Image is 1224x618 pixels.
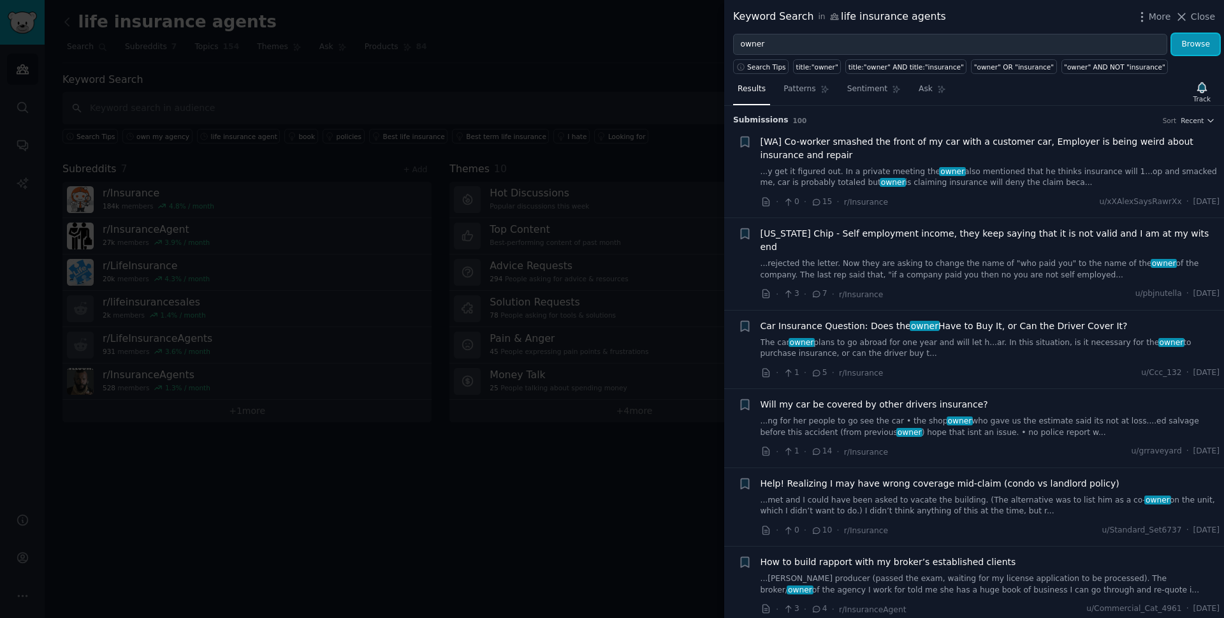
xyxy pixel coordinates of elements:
a: Ask [914,79,951,105]
span: in [818,11,825,23]
span: [DATE] [1193,603,1220,615]
span: 7 [811,288,827,300]
span: 3 [783,603,799,615]
span: · [776,524,778,537]
span: · [832,603,834,616]
span: · [804,195,806,209]
a: Will my car be covered by other drivers insurance? [761,398,988,411]
span: owner [896,428,922,437]
span: 1 [783,367,799,379]
span: · [804,445,806,459]
span: · [832,288,834,301]
span: [DATE] [1193,367,1220,379]
span: r/Insurance [844,198,888,207]
span: · [836,195,839,209]
div: title:"owner" [796,63,838,71]
span: owner [1158,338,1184,347]
span: [DATE] [1193,446,1220,457]
span: u/Ccc_132 [1141,367,1181,379]
button: Recent [1181,116,1215,125]
span: Results [738,84,766,95]
span: r/InsuranceAgent [839,605,907,614]
span: owner [947,416,973,425]
span: owner [880,178,906,187]
span: r/Insurance [839,290,883,299]
span: 100 [793,117,807,124]
span: · [776,366,778,379]
a: Patterns [779,79,833,105]
a: Help! Realizing I may have wrong coverage mid-claim (condo vs landlord policy) [761,477,1119,490]
span: u/Standard_Set6737 [1102,525,1182,536]
span: r/Insurance [844,526,888,535]
span: Car Insurance Question: Does the Have to Buy It, or Can the Driver Cover It? [761,320,1128,333]
a: Results [733,79,770,105]
button: More [1135,10,1171,24]
span: Sentiment [847,84,887,95]
span: 4 [811,603,827,615]
span: · [804,603,806,616]
span: 15 [811,196,832,208]
button: Browse [1172,34,1220,55]
span: · [776,603,778,616]
span: · [804,524,806,537]
div: Track [1193,94,1211,103]
span: owner [1144,496,1170,504]
a: Sentiment [843,79,905,105]
span: 0 [783,525,799,536]
span: 1 [783,446,799,457]
a: title:"owner" [793,59,841,74]
a: Car Insurance Question: Does theownerHave to Buy It, or Can the Driver Cover It? [761,320,1128,333]
span: Patterns [783,84,815,95]
span: Search Tips [747,63,786,71]
span: u/Commercial_Cat_4961 [1086,603,1181,615]
span: r/Insurance [844,448,888,457]
span: u/xXAlexSaysRawrXx [1099,196,1181,208]
span: Ask [919,84,933,95]
span: u/grraveyard [1131,446,1181,457]
a: ...rejected the letter. Now they are asking to change the name of "who paid you" to the name of t... [761,258,1220,281]
button: Search Tips [733,59,789,74]
a: ...y get it figured out. In a private meeting theowneralso mentioned that he thinks insurance wil... [761,166,1220,189]
div: Sort [1163,116,1177,125]
span: Submission s [733,115,789,126]
span: · [776,288,778,301]
span: · [1186,288,1189,300]
input: Try a keyword related to your business [733,34,1167,55]
span: · [804,288,806,301]
span: owner [1151,259,1177,268]
span: · [832,366,834,379]
span: · [1186,525,1189,536]
span: Recent [1181,116,1204,125]
a: The carownerplans to go abroad for one year and will let h...ar. In this situation, is it necessa... [761,337,1220,360]
span: · [1186,446,1189,457]
a: ...[PERSON_NAME] producer (passed the exam, waiting for my license application to be processed). ... [761,573,1220,596]
span: 3 [783,288,799,300]
span: r/Insurance [839,369,883,378]
div: Keyword Search life insurance agents [733,9,946,25]
a: ...ng for her people to go see the car • the shopownerwho gave us the estimate said its not at lo... [761,416,1220,438]
span: 5 [811,367,827,379]
span: [DATE] [1193,525,1220,536]
div: "owner" AND NOT "insurance" [1064,63,1165,71]
div: "owner" OR "insurance" [974,63,1054,71]
span: owner [789,338,815,347]
span: · [836,524,839,537]
span: 10 [811,525,832,536]
a: "owner" OR "insurance" [971,59,1056,74]
span: More [1149,10,1171,24]
span: [DATE] [1193,196,1220,208]
span: Close [1191,10,1215,24]
span: [US_STATE] Chip - Self employment income, they keep saying that it is not valid and I am at my wi... [761,227,1220,254]
span: · [804,366,806,379]
span: · [1186,196,1189,208]
a: ...met and I could have been asked to vacate the building. (The alternative was to list him as a ... [761,495,1220,517]
a: How to build rapport with my broker’s established clients [761,555,1016,569]
button: Close [1175,10,1215,24]
a: [WA] Co-worker smashed the front of my car with a customer car, Employer is being weird about ins... [761,135,1220,162]
span: [DATE] [1193,288,1220,300]
span: · [776,195,778,209]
